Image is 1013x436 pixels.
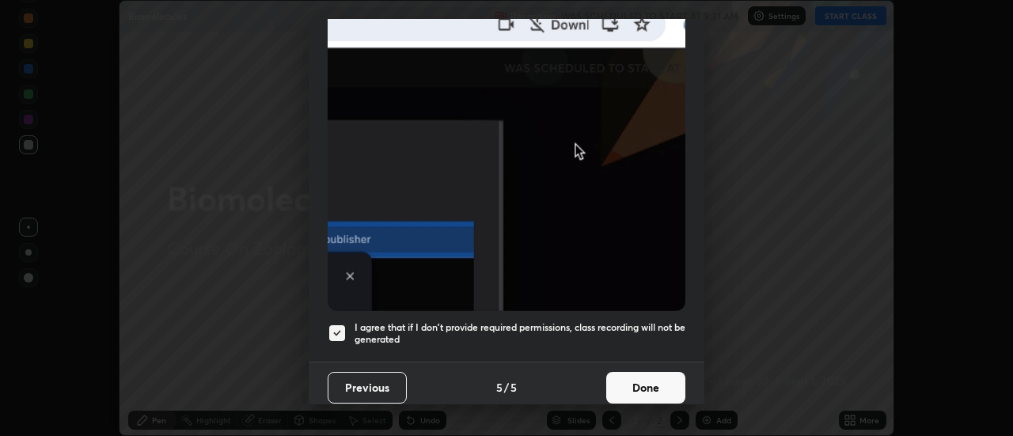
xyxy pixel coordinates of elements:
[355,321,685,346] h5: I agree that if I don't provide required permissions, class recording will not be generated
[606,372,685,404] button: Done
[496,379,503,396] h4: 5
[504,379,509,396] h4: /
[328,372,407,404] button: Previous
[510,379,517,396] h4: 5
